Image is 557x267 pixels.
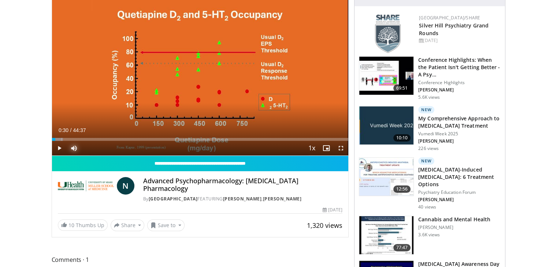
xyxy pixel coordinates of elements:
h3: [MEDICAL_DATA]-Induced [MEDICAL_DATA]: 6 Treatment Options [418,166,501,188]
img: 0e991599-1ace-4004-98d5-e0b39d86eda7.150x105_q85_crop-smart_upscale.jpg [359,216,413,254]
button: Share [111,219,145,231]
p: 3.6K views [418,232,440,238]
a: N [117,177,134,195]
img: acc69c91-7912-4bad-b845-5f898388c7b9.150x105_q85_crop-smart_upscale.jpg [359,158,413,196]
span: 77:47 [393,244,411,251]
a: 69:51 Conference Highlights: When the Patient Isn't Getting Better - A Psy… Conference Highlights... [359,56,501,100]
h3: Cannabis and Mental Health [418,216,490,223]
a: Silver Hill Psychiatry Grand Rounds [419,22,489,37]
div: Progress Bar [52,138,349,141]
p: 5.6K views [418,94,440,100]
div: By FEATURING , [143,196,342,202]
a: 12:56 New [MEDICAL_DATA]-Induced [MEDICAL_DATA]: 6 Treatment Options Psychiatry Education Forum [... [359,157,501,210]
p: Vumedi Week 2025 [418,131,501,137]
span: 10 [68,222,74,229]
p: 226 views [418,146,439,151]
span: / [70,127,72,133]
button: Save to [147,219,185,231]
button: Playback Rate [304,141,319,155]
a: [PERSON_NAME] [223,196,262,202]
div: [DATE] [419,37,499,44]
a: 10 Thumbs Up [58,219,108,231]
a: [PERSON_NAME] [263,196,302,202]
h4: Advanced Psychopharmacology: [MEDICAL_DATA] Pharmacology [143,177,342,193]
a: 77:47 Cannabis and Mental Health [PERSON_NAME] 3.6K views [359,216,501,255]
p: [PERSON_NAME] [418,87,501,93]
img: 4362ec9e-0993-4580-bfd4-8e18d57e1d49.150x105_q85_crop-smart_upscale.jpg [359,57,413,95]
a: 10:10 New My Comprehensive Approach to [MEDICAL_DATA] Treatment Vumedi Week 2025 [PERSON_NAME] 22... [359,106,501,151]
img: f8aaeb6d-318f-4fcf-bd1d-54ce21f29e87.png.150x105_q85_autocrop_double_scale_upscale_version-0.2.png [375,15,401,53]
h3: My Comprehensive Approach to [MEDICAL_DATA] Treatment [418,115,501,129]
p: [PERSON_NAME] [418,225,490,230]
span: 1,320 views [307,221,342,230]
p: New [418,106,434,113]
a: [GEOGRAPHIC_DATA] [149,196,198,202]
button: Fullscreen [334,141,348,155]
button: Mute [67,141,81,155]
p: Psychiatry Education Forum [418,189,501,195]
img: ae1082c4-cc90-4cd6-aa10-009092bfa42a.jpg.150x105_q85_crop-smart_upscale.jpg [359,106,413,144]
span: Comments 1 [52,255,349,264]
span: 12:56 [393,185,411,193]
p: Conference Highlights [418,80,501,86]
span: 0:30 [59,127,68,133]
p: 40 views [418,204,436,210]
img: University of Miami [58,177,114,195]
div: [DATE] [323,207,342,213]
h3: Conference Highlights: When the Patient Isn't Getting Better - A Psy… [418,56,501,78]
span: 44:37 [73,127,86,133]
a: [GEOGRAPHIC_DATA]/SHARE [419,15,480,21]
p: New [418,157,434,165]
p: [PERSON_NAME] [418,138,501,144]
button: Enable picture-in-picture mode [319,141,334,155]
span: 10:10 [393,134,411,142]
p: [PERSON_NAME] [418,197,501,203]
span: 69:51 [393,84,411,92]
button: Play [52,141,67,155]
